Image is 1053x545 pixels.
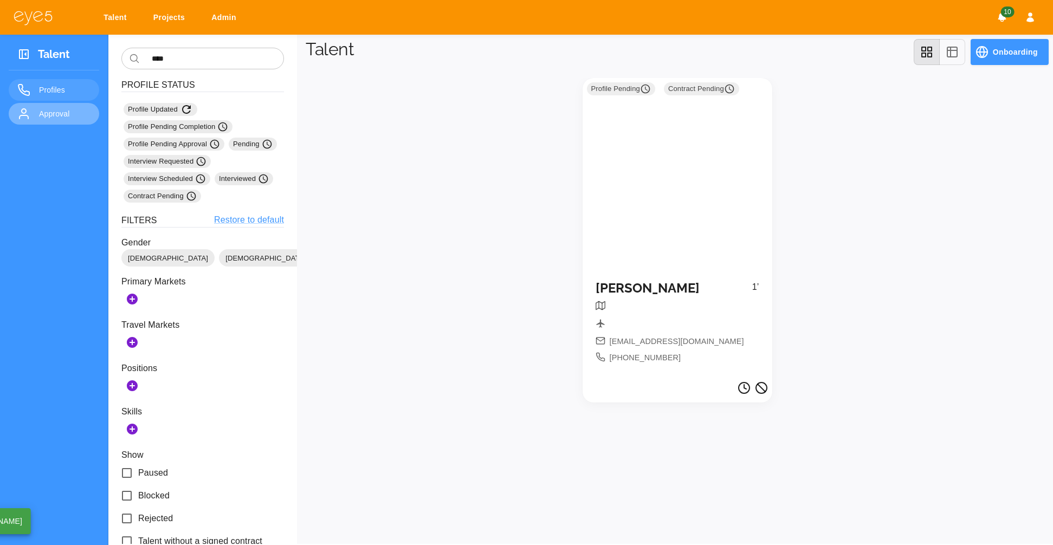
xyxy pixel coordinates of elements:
span: [DEMOGRAPHIC_DATA] [121,253,215,264]
div: Interview Scheduled [124,172,210,185]
a: Restore to default [214,213,284,227]
button: Add Secondary Markets [121,332,143,353]
span: Contract Pending [668,83,735,94]
button: Notifications [992,8,1012,27]
button: Add Positions [121,375,143,397]
h3: Talent [38,48,70,64]
span: [EMAIL_ADDRESS][DOMAIN_NAME] [610,336,744,348]
div: Contract Pending [124,190,201,203]
h1: Talent [306,39,354,60]
span: Profile Updated [128,103,193,116]
a: Projects [146,8,196,28]
div: [DEMOGRAPHIC_DATA] [219,249,312,267]
p: Positions [121,362,284,375]
div: Profile Pending Completion [124,120,232,133]
button: Add Skills [121,418,143,440]
span: Profile Pending [591,83,651,94]
div: Interviewed [215,172,273,185]
span: Profile Pending Completion [128,121,228,132]
img: eye5 [13,10,53,25]
p: Gender [121,236,284,249]
span: Interview Scheduled [128,173,206,184]
div: [DEMOGRAPHIC_DATA] [121,249,215,267]
span: 10 [1000,7,1014,17]
div: Pending [229,138,277,151]
p: 1’ [752,281,759,301]
div: Profile Pending Approval [124,138,224,151]
p: Primary Markets [121,275,284,288]
h5: [PERSON_NAME] [596,281,752,296]
a: Talent [96,8,138,28]
span: [DEMOGRAPHIC_DATA] [219,253,312,264]
button: Onboarding [971,39,1049,65]
h6: Profile Status [121,78,284,92]
p: Travel Markets [121,319,284,332]
a: Profile Pending Contract Pending [PERSON_NAME]1’[EMAIL_ADDRESS][DOMAIN_NAME][PHONE_NUMBER] [583,78,772,377]
span: Paused [138,466,168,479]
h6: Filters [121,213,157,227]
a: Profiles [9,79,99,101]
p: Show [121,449,284,462]
span: Pending [233,139,273,150]
p: Skills [121,405,284,418]
span: Interview Requested [128,156,206,167]
span: [PHONE_NUMBER] [610,352,681,364]
div: Interview Requested [124,155,211,168]
span: Profile Pending Approval [128,139,220,150]
div: view [914,39,965,65]
a: Approval [9,103,99,125]
span: Blocked [138,489,170,502]
span: Approval [39,107,91,120]
span: Contract Pending [128,191,197,202]
button: grid [914,39,940,65]
button: Add Markets [121,288,143,310]
span: Interviewed [219,173,269,184]
div: Profile Updated [124,103,197,116]
span: Profiles [39,83,91,96]
button: table [939,39,965,65]
a: Admin [204,8,247,28]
